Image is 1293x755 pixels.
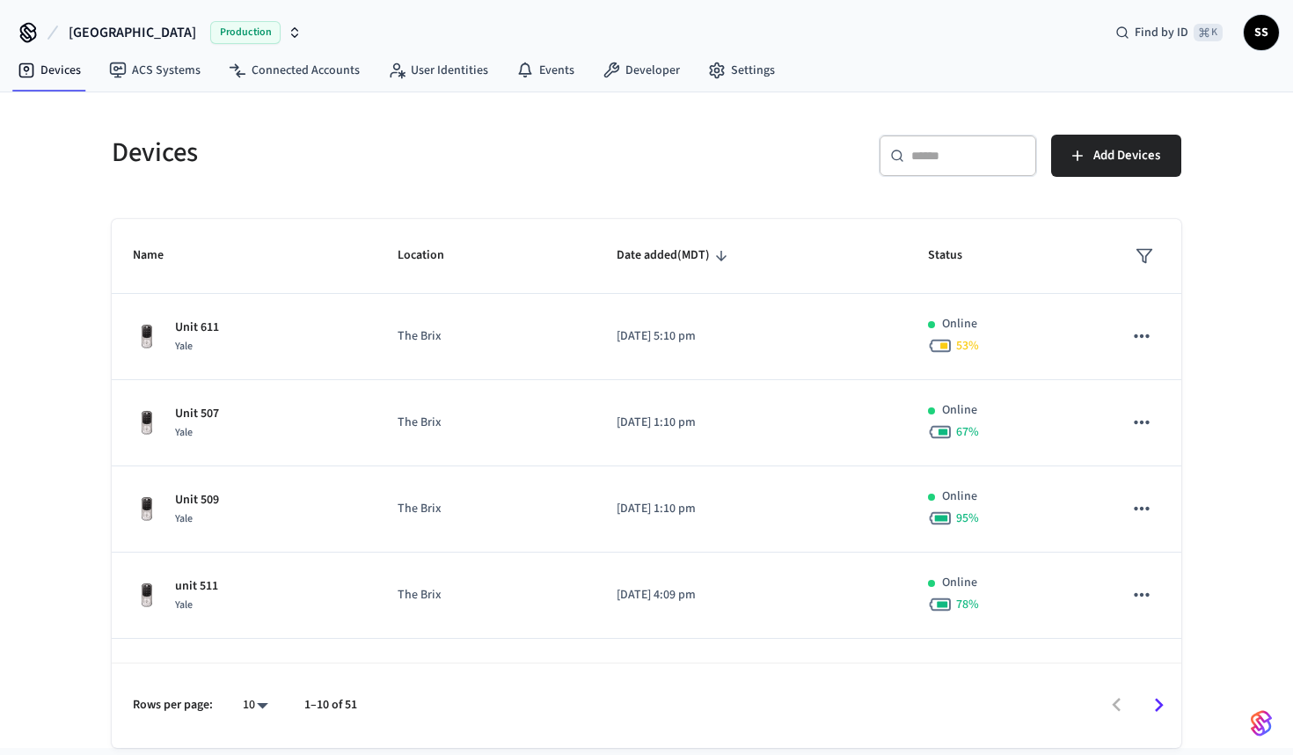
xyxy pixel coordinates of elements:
[617,500,886,518] p: [DATE] 1:10 pm
[942,315,977,334] p: Online
[215,55,374,86] a: Connected Accounts
[69,22,196,43] span: [GEOGRAPHIC_DATA]
[398,586,575,605] p: The Brix
[374,55,502,86] a: User Identities
[942,574,977,592] p: Online
[133,696,213,715] p: Rows per page:
[4,55,95,86] a: Devices
[956,596,979,613] span: 78 %
[1093,144,1160,167] span: Add Devices
[133,323,161,351] img: Yale Assure Touchscreen Wifi Smart Lock, Satin Nickel, Front
[1101,17,1237,48] div: Find by ID⌘ K
[617,327,886,346] p: [DATE] 5:10 pm
[398,414,575,432] p: The Brix
[175,425,193,440] span: Yale
[1194,24,1223,41] span: ⌘ K
[175,319,219,337] p: Unit 611
[175,491,219,509] p: Unit 509
[133,495,161,524] img: Yale Assure Touchscreen Wifi Smart Lock, Satin Nickel, Front
[617,586,886,605] p: [DATE] 4:09 pm
[1051,135,1181,177] button: Add Devices
[175,577,218,596] p: unit 511
[304,696,357,715] p: 1–10 of 51
[928,242,985,269] span: Status
[175,511,193,526] span: Yale
[588,55,694,86] a: Developer
[956,423,979,441] span: 67 %
[956,337,979,355] span: 53 %
[1251,709,1272,737] img: SeamLogoGradient.69752ec5.svg
[502,55,588,86] a: Events
[210,21,281,44] span: Production
[617,414,886,432] p: [DATE] 1:10 pm
[942,660,977,678] p: Online
[175,597,193,612] span: Yale
[942,401,977,420] p: Online
[133,582,161,610] img: Yale Assure Touchscreen Wifi Smart Lock, Satin Nickel, Front
[1135,24,1188,41] span: Find by ID
[175,405,219,423] p: Unit 507
[1138,685,1180,726] button: Go to next page
[942,487,977,506] p: Online
[234,693,276,718] div: 10
[398,500,575,518] p: The Brix
[1244,15,1279,50] button: SS
[133,409,161,437] img: Yale Assure Touchscreen Wifi Smart Lock, Satin Nickel, Front
[694,55,789,86] a: Settings
[398,327,575,346] p: The Brix
[956,509,979,527] span: 95 %
[95,55,215,86] a: ACS Systems
[112,135,636,171] h5: Devices
[133,242,186,269] span: Name
[398,242,467,269] span: Location
[617,242,733,269] span: Date added(MDT)
[1246,17,1277,48] span: SS
[175,339,193,354] span: Yale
